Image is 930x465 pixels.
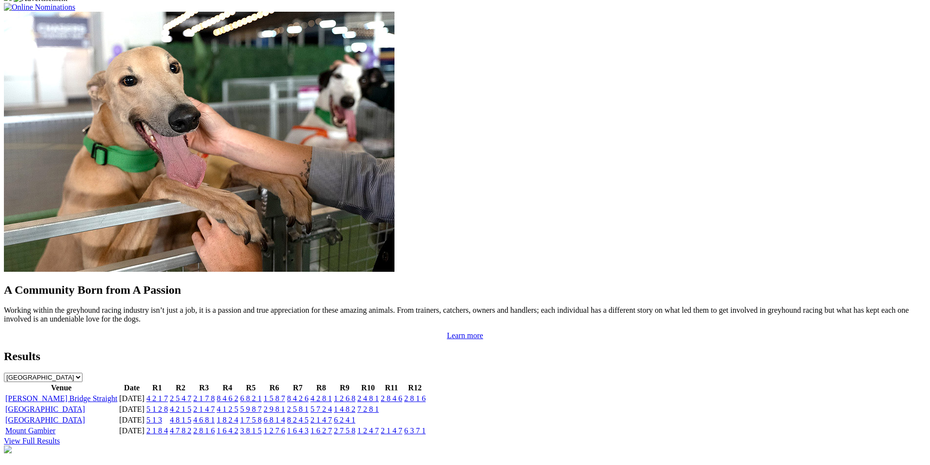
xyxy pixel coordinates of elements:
img: Westy_Cropped.jpg [4,12,394,272]
a: 1 5 8 7 [264,394,285,403]
td: [DATE] [119,415,145,425]
a: View Full Results [4,437,60,445]
a: 1 2 7 6 [264,426,285,435]
a: 5 9 8 7 [240,405,262,413]
th: R6 [263,383,286,393]
th: R7 [287,383,309,393]
a: 4 7 8 2 [170,426,191,435]
a: [GEOGRAPHIC_DATA] [5,416,85,424]
a: [PERSON_NAME] Bridge Straight [5,394,117,403]
th: R4 [216,383,239,393]
a: 1 4 8 2 [334,405,355,413]
a: 6 8 1 4 [264,416,285,424]
th: R5 [240,383,262,393]
p: Working within the greyhound racing industry isn’t just a job, it is a passion and true appreciat... [4,306,926,323]
th: R11 [380,383,403,393]
th: Venue [5,383,118,393]
a: 4 2 1 5 [170,405,191,413]
td: [DATE] [119,426,145,436]
a: 2 5 4 7 [170,394,191,403]
a: Learn more [447,331,483,340]
a: 2 4 8 1 [357,394,379,403]
th: R2 [169,383,192,393]
a: 2 1 4 7 [381,426,402,435]
a: 5 7 2 4 [310,405,332,413]
a: 2 8 4 6 [381,394,402,403]
td: [DATE] [119,404,145,414]
a: 8 4 2 6 [287,394,309,403]
a: 8 4 6 2 [217,394,238,403]
a: 4 2 1 7 [146,394,168,403]
a: 2 1 7 8 [193,394,215,403]
a: 4 6 8 1 [193,416,215,424]
a: Mount Gambier [5,426,56,435]
th: R3 [193,383,215,393]
a: 1 7 5 8 [240,416,262,424]
a: 2 8 1 6 [193,426,215,435]
img: chasers_homepage.jpg [4,445,12,453]
a: 6 3 7 1 [404,426,426,435]
a: 1 8 2 4 [217,416,238,424]
th: R1 [146,383,168,393]
a: 1 6 2 7 [310,426,332,435]
a: 2 8 1 6 [404,394,426,403]
a: 8 2 4 5 [287,416,309,424]
a: 1 6 4 3 [287,426,309,435]
th: Date [119,383,145,393]
a: 2 1 4 7 [193,405,215,413]
a: 4 8 1 5 [170,416,191,424]
a: 2 9 8 1 [264,405,285,413]
a: 6 8 2 1 [240,394,262,403]
a: 1 6 4 2 [217,426,238,435]
th: R9 [333,383,356,393]
h2: Results [4,350,926,363]
a: 7 2 8 1 [357,405,379,413]
a: 5 1 3 [146,416,162,424]
a: 1 2 4 7 [357,426,379,435]
img: Online Nominations [4,3,75,12]
th: R12 [404,383,426,393]
a: [GEOGRAPHIC_DATA] [5,405,85,413]
a: 1 2 6 8 [334,394,355,403]
a: 2 1 4 7 [310,416,332,424]
h2: A Community Born from A Passion [4,283,926,297]
a: 2 1 8 4 [146,426,168,435]
a: 4 1 2 5 [217,405,238,413]
a: 2 7 5 8 [334,426,355,435]
a: 4 2 8 1 [310,394,332,403]
a: 5 1 2 8 [146,405,168,413]
a: 6 2 4 1 [334,416,355,424]
a: 2 5 8 1 [287,405,309,413]
td: [DATE] [119,394,145,404]
a: 3 8 1 5 [240,426,262,435]
th: R8 [310,383,332,393]
th: R10 [357,383,379,393]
